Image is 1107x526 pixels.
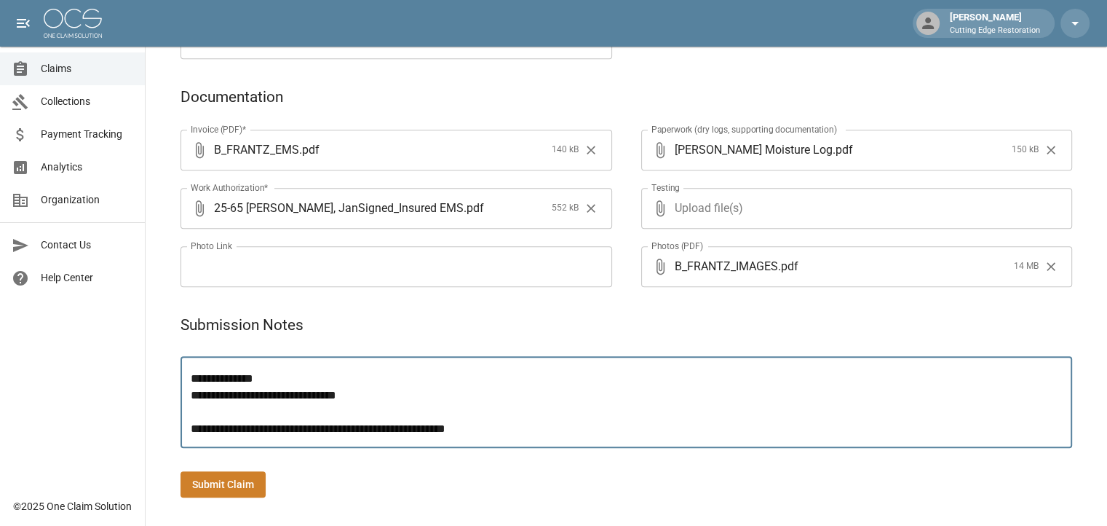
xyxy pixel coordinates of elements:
span: Help Center [41,270,133,286]
span: B_FRANTZ_EMS [214,141,299,158]
button: Submit Claim [180,471,266,498]
span: Payment Tracking [41,127,133,142]
span: Upload file(s) [675,188,1033,229]
label: Work Authorization* [191,181,269,194]
span: 14 MB [1014,259,1039,274]
label: Testing [651,181,680,194]
label: Photo Link [191,240,232,252]
p: Cutting Edge Restoration [950,25,1040,37]
span: Claims [41,61,133,76]
div: [PERSON_NAME] [944,10,1046,36]
span: . pdf [833,141,853,158]
div: © 2025 One Claim Solution [13,499,132,514]
label: Paperwork (dry logs, supporting documentation) [651,123,837,136]
button: open drawer [9,9,38,38]
span: Contact Us [41,238,133,253]
span: 140 kB [552,143,579,157]
label: Invoice (PDF)* [191,123,247,136]
span: Organization [41,192,133,208]
label: Photos (PDF) [651,240,703,252]
span: Analytics [41,160,133,175]
button: Clear [1040,256,1062,278]
span: [PERSON_NAME] Moisture Log [675,141,833,158]
button: Clear [1040,139,1062,161]
span: 150 kB [1012,143,1039,157]
button: Clear [580,139,602,161]
span: 25-65 [PERSON_NAME], JanSigned_Insured EMS [214,200,464,216]
span: . pdf [464,200,484,216]
button: Clear [580,197,602,219]
span: . pdf [778,258,798,275]
span: B_FRANTZ_IMAGES [675,258,778,275]
img: ocs-logo-white-transparent.png [44,9,102,38]
span: 552 kB [552,201,579,216]
span: . pdf [299,141,320,158]
span: Collections [41,94,133,109]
